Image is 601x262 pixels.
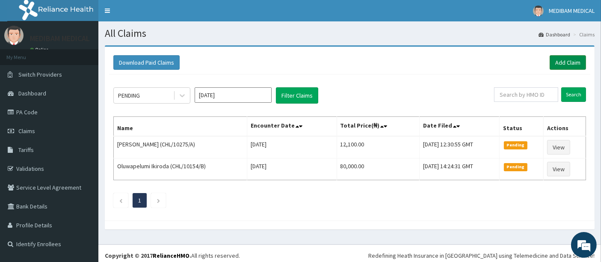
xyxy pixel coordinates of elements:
[337,158,420,180] td: 80,000.00
[18,127,35,135] span: Claims
[247,117,337,137] th: Encounter Date
[504,163,527,171] span: Pending
[195,87,272,103] input: Select Month and Year
[113,55,180,70] button: Download Paid Claims
[105,252,191,259] strong: Copyright © 2017 .
[550,55,586,70] a: Add Claim
[561,87,586,102] input: Search
[547,162,570,176] a: View
[18,71,62,78] span: Switch Providers
[547,140,570,155] a: View
[337,117,420,137] th: Total Price(₦)
[549,7,595,15] span: MEDIBAM MEDICAL
[420,158,500,180] td: [DATE] 14:24:31 GMT
[276,87,318,104] button: Filter Claims
[118,91,140,100] div: PENDING
[4,26,24,45] img: User Image
[114,158,247,180] td: Oluwapelumi Ikiroda (CHL/10154/B)
[533,6,544,16] img: User Image
[504,141,527,149] span: Pending
[18,89,46,97] span: Dashboard
[153,252,189,259] a: RelianceHMO
[138,196,141,204] a: Page 1 is your current page
[114,117,247,137] th: Name
[30,35,90,42] p: MEDIBAM MEDICAL
[247,136,337,158] td: [DATE]
[157,196,160,204] a: Next page
[571,31,595,38] li: Claims
[420,117,500,137] th: Date Filed
[337,136,420,158] td: 12,100.00
[247,158,337,180] td: [DATE]
[30,47,50,53] a: Online
[105,28,595,39] h1: All Claims
[500,117,544,137] th: Status
[543,117,586,137] th: Actions
[420,136,500,158] td: [DATE] 12:30:55 GMT
[539,31,570,38] a: Dashboard
[368,251,595,260] div: Redefining Heath Insurance in [GEOGRAPHIC_DATA] using Telemedicine and Data Science!
[119,196,123,204] a: Previous page
[494,87,558,102] input: Search by HMO ID
[114,136,247,158] td: [PERSON_NAME] (CHL/10275/A)
[18,146,34,154] span: Tariffs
